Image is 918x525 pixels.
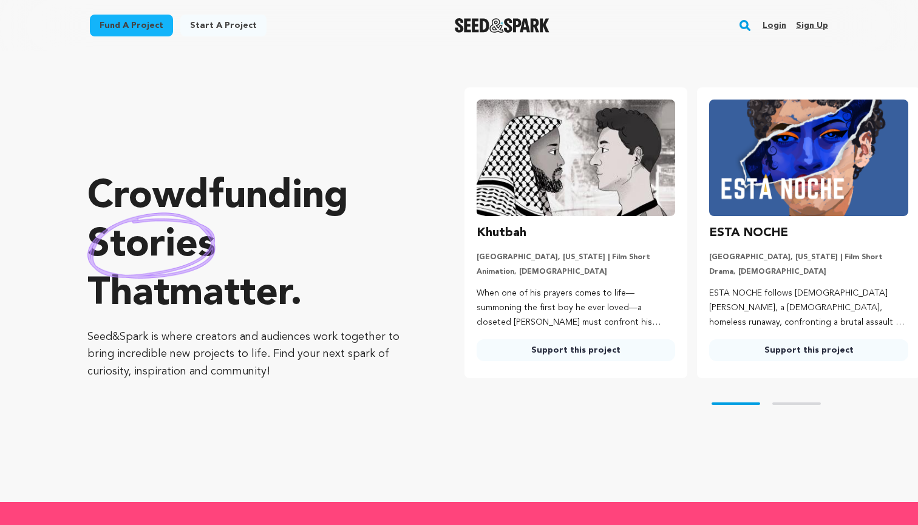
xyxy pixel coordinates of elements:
[455,18,550,33] img: Seed&Spark Logo Dark Mode
[709,223,788,243] h3: ESTA NOCHE
[169,275,290,314] span: matter
[709,100,908,216] img: ESTA NOCHE image
[87,173,416,319] p: Crowdfunding that .
[477,286,676,330] p: When one of his prayers comes to life—summoning the first boy he ever loved—a closeted [PERSON_NA...
[87,212,216,279] img: hand sketched image
[763,16,786,35] a: Login
[477,339,676,361] a: Support this project
[709,267,908,277] p: Drama, [DEMOGRAPHIC_DATA]
[455,18,550,33] a: Seed&Spark Homepage
[477,223,526,243] h3: Khutbah
[477,100,676,216] img: Khutbah image
[796,16,828,35] a: Sign up
[180,15,267,36] a: Start a project
[90,15,173,36] a: Fund a project
[477,267,676,277] p: Animation, [DEMOGRAPHIC_DATA]
[709,286,908,330] p: ESTA NOCHE follows [DEMOGRAPHIC_DATA] [PERSON_NAME], a [DEMOGRAPHIC_DATA], homeless runaway, conf...
[709,339,908,361] a: Support this project
[477,252,676,262] p: [GEOGRAPHIC_DATA], [US_STATE] | Film Short
[87,328,416,381] p: Seed&Spark is where creators and audiences work together to bring incredible new projects to life...
[709,252,908,262] p: [GEOGRAPHIC_DATA], [US_STATE] | Film Short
